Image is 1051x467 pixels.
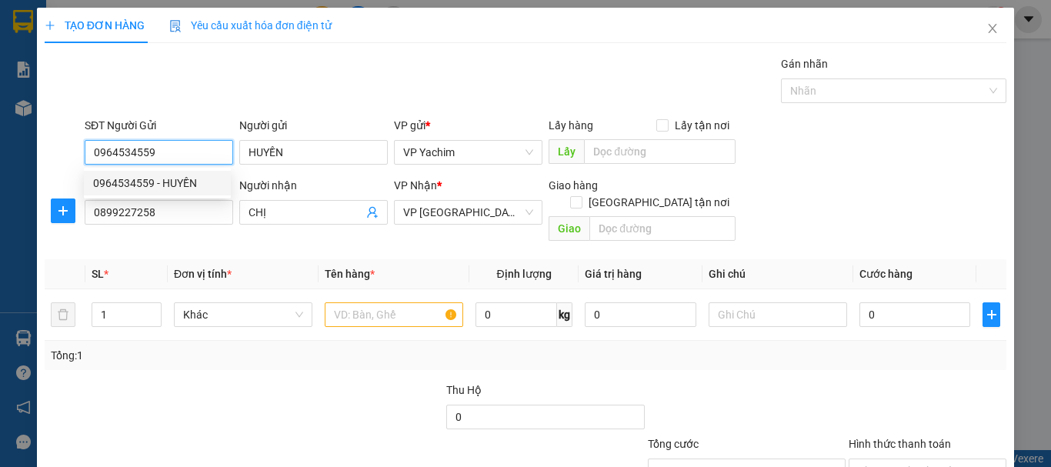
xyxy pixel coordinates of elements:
[585,268,642,280] span: Giá trị hàng
[781,58,828,70] label: Gán nhãn
[239,117,388,134] div: Người gửi
[549,119,593,132] span: Lấy hàng
[648,438,699,450] span: Tổng cước
[325,268,375,280] span: Tên hàng
[986,22,999,35] span: close
[93,175,222,192] div: 0964534559 - HUYỀN
[709,302,847,327] input: Ghi Chú
[45,19,145,32] span: TẠO ĐƠN HÀNG
[971,8,1014,51] button: Close
[584,139,736,164] input: Dọc đường
[403,141,533,164] span: VP Yachim
[582,194,736,211] span: [GEOGRAPHIC_DATA] tận nơi
[585,302,696,327] input: 0
[549,216,589,241] span: Giao
[84,171,231,195] div: 0964534559 - HUYỀN
[325,302,463,327] input: VD: Bàn, Ghế
[549,179,598,192] span: Giao hàng
[859,268,913,280] span: Cước hàng
[983,302,1000,327] button: plus
[496,268,551,280] span: Định lượng
[366,206,379,218] span: user-add
[183,303,303,326] span: Khác
[169,20,182,32] img: icon
[849,438,951,450] label: Hình thức thanh toán
[174,268,232,280] span: Đơn vị tính
[51,347,407,364] div: Tổng: 1
[983,309,999,321] span: plus
[669,117,736,134] span: Lấy tận nơi
[394,117,542,134] div: VP gửi
[589,216,736,241] input: Dọc đường
[446,384,482,396] span: Thu Hộ
[549,139,584,164] span: Lấy
[702,259,853,289] th: Ghi chú
[52,205,75,217] span: plus
[239,177,388,194] div: Người nhận
[557,302,572,327] span: kg
[51,198,75,223] button: plus
[85,117,233,134] div: SĐT Người Gửi
[169,19,332,32] span: Yêu cầu xuất hóa đơn điện tử
[45,20,55,31] span: plus
[403,201,533,224] span: VP Đà Nẵng
[51,302,75,327] button: delete
[92,268,104,280] span: SL
[394,179,437,192] span: VP Nhận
